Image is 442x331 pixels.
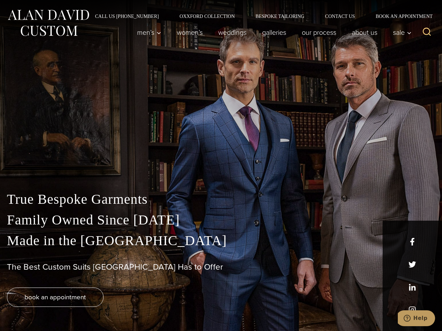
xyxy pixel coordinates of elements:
[7,262,435,272] h1: The Best Custom Suits [GEOGRAPHIC_DATA] Has to Offer
[365,14,435,19] a: Book an Appointment
[245,14,315,19] a: Bespoke Tailoring
[315,14,365,19] a: Contact Us
[7,288,104,307] a: book an appointment
[85,14,435,19] nav: Secondary Navigation
[169,26,211,39] a: Women’s
[211,26,254,39] a: weddings
[344,26,385,39] a: About Us
[254,26,294,39] a: Galleries
[7,189,435,251] p: True Bespoke Garments Family Owned Since [DATE] Made in the [GEOGRAPHIC_DATA]
[7,8,90,38] img: Alan David Custom
[419,24,435,41] button: View Search Form
[129,26,169,39] button: Men’s sub menu toggle
[129,26,415,39] nav: Primary Navigation
[25,292,86,302] span: book an appointment
[85,14,169,19] a: Call Us [PHONE_NUMBER]
[169,14,245,19] a: Oxxford Collection
[398,310,435,328] iframe: Opens a widget where you can chat to one of our agents
[385,26,415,39] button: Sale sub menu toggle
[294,26,344,39] a: Our Process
